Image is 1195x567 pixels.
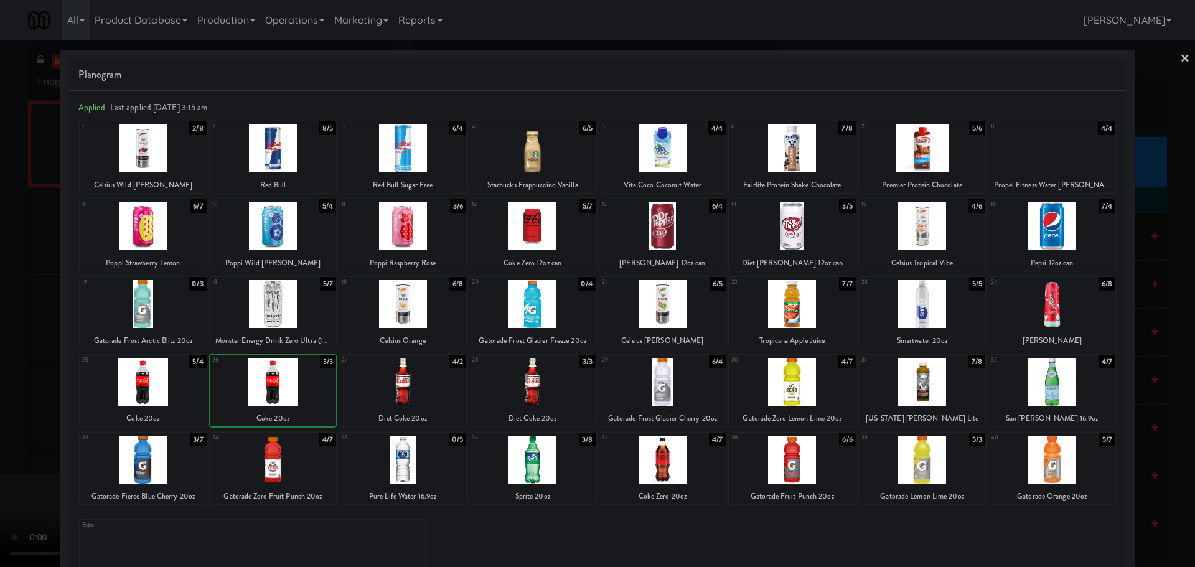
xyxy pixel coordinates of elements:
[861,489,984,504] div: Gatorade Lemon Lime 20oz
[731,277,792,288] div: 22
[469,121,596,193] div: 46/5Starbucks Frappuccino Vanilla
[472,277,533,288] div: 20
[80,199,207,271] div: 96/7Poppi Strawberry Lemon
[988,355,1115,426] div: 324/7San [PERSON_NAME] 16.9oz
[991,121,1052,132] div: 8
[708,121,726,135] div: 4/4
[731,255,854,271] div: Diet [PERSON_NAME] 12oz can
[210,177,337,193] div: Red Bull
[859,121,986,193] div: 75/6Premier Protein Chocolate
[339,199,466,271] div: 113/6Poppi Raspberry Rose
[991,277,1052,288] div: 24
[602,277,663,288] div: 21
[189,121,206,135] div: 2/8
[78,101,105,113] span: Applied
[449,121,466,135] div: 6/4
[988,433,1115,504] div: 405/7Gatorade Orange 20oz
[990,489,1113,504] div: Gatorade Orange 20oz
[859,489,986,504] div: Gatorade Lemon Lime 20oz
[861,333,984,349] div: Smartwater 20oz
[342,277,403,288] div: 19
[731,355,792,365] div: 30
[1099,199,1115,213] div: 7/4
[210,411,337,426] div: Coke 20oz
[729,255,856,271] div: Diet [PERSON_NAME] 12oz can
[729,177,856,193] div: Fairlife Protein Shake Chocolate
[82,355,143,365] div: 25
[599,333,726,349] div: Celsius [PERSON_NAME]
[991,199,1052,210] div: 16
[859,255,986,271] div: Celsius Tropical Vibe
[210,433,337,504] div: 344/7Gatorade Zero Fruit Punch 20oz
[859,355,986,426] div: 317/8[US_STATE] [PERSON_NAME] Lite
[210,355,337,426] div: 263/3Coke 20oz
[602,121,663,132] div: 5
[990,177,1113,193] div: Propel Fitness Water [PERSON_NAME] 16.9oz
[110,101,208,113] span: Last applied [DATE] 3:15 am
[988,411,1115,426] div: San [PERSON_NAME] 16.9oz
[859,199,986,271] div: 154/6Celsius Tropical Vibe
[729,433,856,504] div: 386/6Gatorade Fruit Punch 20oz
[80,121,207,193] div: 12/8Celsius Wild [PERSON_NAME]
[990,255,1113,271] div: Pepsi 12oz can
[859,277,986,349] div: 235/5Smartwater 20oz
[859,411,986,426] div: [US_STATE] [PERSON_NAME] Lite
[82,489,205,504] div: Gatorade Fierce Blue Cherry 20oz
[210,333,337,349] div: Monster Energy Drink Zero Ultra (16oz)
[212,255,335,271] div: Poppi Wild [PERSON_NAME]
[601,177,724,193] div: Vita Coco Coconut Water
[861,121,922,132] div: 7
[838,121,855,135] div: 7/8
[339,489,466,504] div: Pure Life Water 16.9oz
[729,333,856,349] div: Tropicana Apple Juice
[602,199,663,210] div: 13
[449,355,466,368] div: 4/2
[599,355,726,426] div: 296/4Gatorade Frost Glacier Cherry 20oz
[839,199,855,213] div: 3/5
[731,411,854,426] div: Gatorade Zero Lemon Lime 20oz
[861,433,922,443] div: 39
[472,433,533,443] div: 36
[339,255,466,271] div: Poppi Raspberry Rose
[341,333,464,349] div: Celsius Orange
[82,255,205,271] div: Poppi Strawberry Lemon
[469,355,596,426] div: 283/3Diet Coke 20oz
[729,121,856,193] div: 67/8Fairlife Protein Shake Chocolate
[988,255,1115,271] div: Pepsi 12oz can
[471,489,594,504] div: Sprite 20oz
[341,255,464,271] div: Poppi Raspberry Rose
[710,277,726,291] div: 6/5
[80,333,207,349] div: Gatorade Frost Arctic Blitz 20oz
[968,199,985,213] div: 4/6
[450,199,466,213] div: 3/6
[80,277,207,349] div: 170/3Gatorade Frost Arctic Blitz 20oz
[339,277,466,349] div: 196/8Celsius Orange
[341,177,464,193] div: Red Bull Sugar Free
[861,355,922,365] div: 31
[731,333,854,349] div: Tropicana Apple Juice
[1180,40,1190,78] a: ×
[731,199,792,210] div: 14
[449,277,466,291] div: 6/8
[988,277,1115,349] div: 246/8[PERSON_NAME]
[342,199,403,210] div: 11
[319,433,336,446] div: 4/7
[82,277,143,288] div: 17
[599,433,726,504] div: 374/7Coke Zero 20oz
[599,199,726,271] div: 136/4[PERSON_NAME] 12oz can
[579,355,596,368] div: 3/3
[28,9,50,31] img: Micromart
[968,355,985,368] div: 7/8
[80,255,207,271] div: Poppi Strawberry Lemon
[969,277,985,291] div: 5/5
[212,277,273,288] div: 18
[709,199,726,213] div: 6/4
[341,411,464,426] div: Diet Coke 20oz
[969,121,985,135] div: 5/6
[449,433,466,446] div: 0/5
[599,411,726,426] div: Gatorade Frost Glacier Cherry 20oz
[729,355,856,426] div: 304/7Gatorade Zero Lemon Lime 20oz
[82,433,143,443] div: 33
[861,255,984,271] div: Celsius Tropical Vibe
[602,433,663,443] div: 37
